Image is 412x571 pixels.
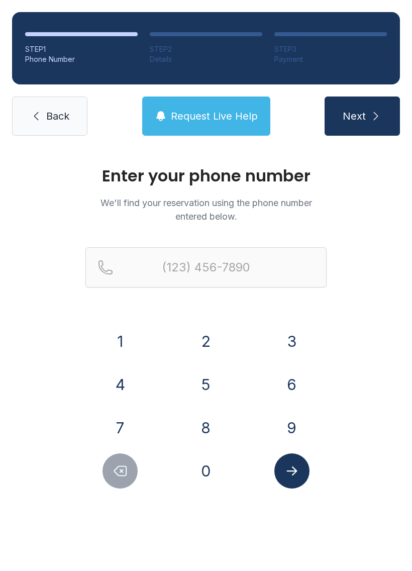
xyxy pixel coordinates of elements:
[102,453,138,489] button: Delete number
[188,367,224,402] button: 5
[150,54,262,64] div: Details
[102,410,138,445] button: 7
[274,367,310,402] button: 6
[274,410,310,445] button: 9
[188,410,224,445] button: 8
[150,44,262,54] div: STEP 2
[274,54,387,64] div: Payment
[102,367,138,402] button: 4
[188,453,224,489] button: 0
[85,168,327,184] h1: Enter your phone number
[171,109,258,123] span: Request Live Help
[274,44,387,54] div: STEP 3
[85,196,327,223] p: We'll find your reservation using the phone number entered below.
[274,324,310,359] button: 3
[102,324,138,359] button: 1
[25,44,138,54] div: STEP 1
[188,324,224,359] button: 2
[25,54,138,64] div: Phone Number
[85,247,327,288] input: Reservation phone number
[274,453,310,489] button: Submit lookup form
[46,109,69,123] span: Back
[343,109,366,123] span: Next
